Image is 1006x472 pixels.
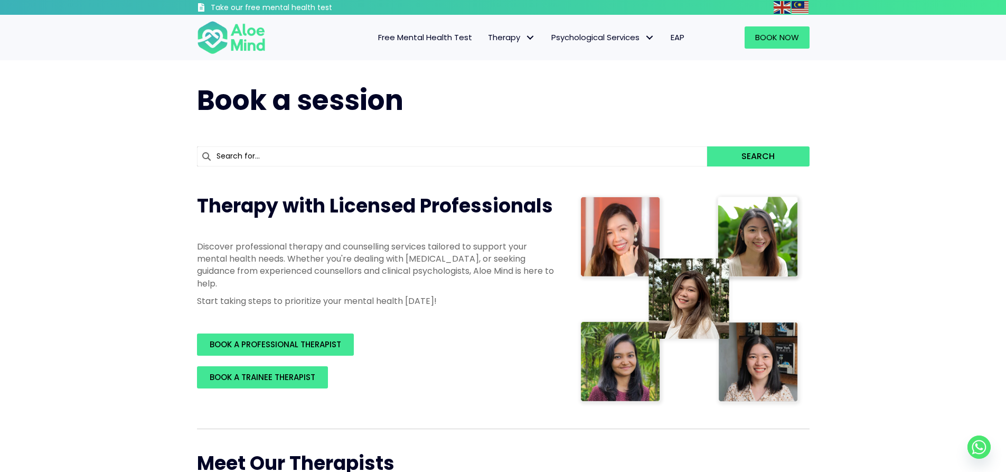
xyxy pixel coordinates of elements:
span: Therapy with Licensed Professionals [197,192,553,219]
a: TherapyTherapy: submenu [480,26,543,49]
span: Free Mental Health Test [378,32,472,43]
img: en [774,1,791,14]
a: Free Mental Health Test [370,26,480,49]
a: BOOK A PROFESSIONAL THERAPIST [197,334,354,356]
a: Whatsapp [967,436,991,459]
span: Psychological Services: submenu [642,30,657,45]
span: EAP [671,32,684,43]
a: BOOK A TRAINEE THERAPIST [197,366,328,388]
img: Aloe mind Logo [197,20,266,55]
button: Search [707,146,809,166]
a: English [774,1,792,13]
span: Therapy: submenu [523,30,538,45]
span: BOOK A TRAINEE THERAPIST [210,372,315,383]
a: Take our free mental health test [197,3,389,15]
a: Psychological ServicesPsychological Services: submenu [543,26,663,49]
a: Malay [792,1,810,13]
input: Search for... [197,146,708,166]
span: Therapy [488,32,535,43]
h3: Take our free mental health test [211,3,389,13]
img: ms [792,1,808,14]
nav: Menu [279,26,692,49]
img: Therapist collage [577,193,803,408]
span: Book Now [755,32,799,43]
span: BOOK A PROFESSIONAL THERAPIST [210,339,341,350]
span: Psychological Services [551,32,655,43]
p: Start taking steps to prioritize your mental health [DATE]! [197,295,556,307]
a: EAP [663,26,692,49]
p: Discover professional therapy and counselling services tailored to support your mental health nee... [197,240,556,290]
a: Book Now [745,26,810,49]
span: Book a session [197,81,403,119]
